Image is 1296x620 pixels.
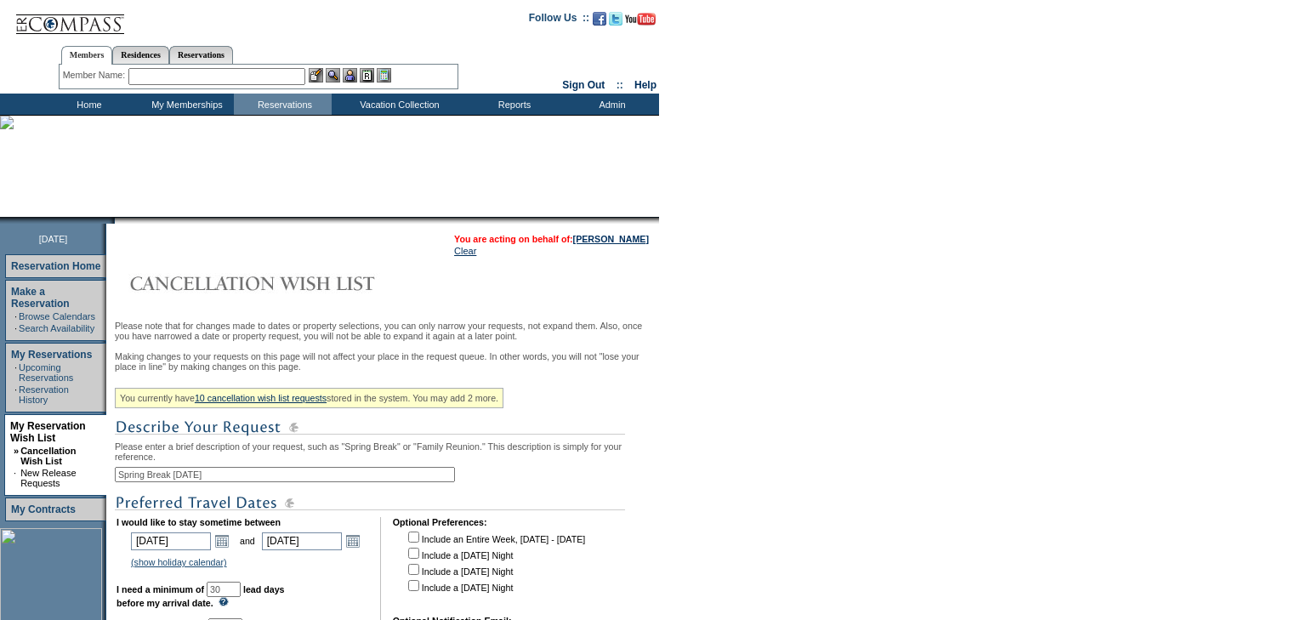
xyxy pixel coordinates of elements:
[213,532,231,550] a: Open the calendar popup.
[14,468,19,488] td: ·
[115,388,503,408] div: You currently have stored in the system. You may add 2 more.
[634,79,657,91] a: Help
[625,17,656,27] a: Subscribe to our YouTube Channel
[20,468,76,488] a: New Release Requests
[593,12,606,26] img: Become our fan on Facebook
[454,246,476,256] a: Clear
[117,584,285,608] b: lead days before my arrival date.
[562,79,605,91] a: Sign Out
[360,68,374,82] img: Reservations
[19,311,95,321] a: Browse Calendars
[234,94,332,115] td: Reservations
[237,529,258,553] td: and
[262,532,342,550] input: Date format: M/D/Y. Shortcut keys: [T] for Today. [UP] or [.] for Next Day. [DOWN] or [,] for Pre...
[573,234,649,244] a: [PERSON_NAME]
[14,446,19,456] b: »
[10,420,86,444] a: My Reservation Wish List
[377,68,391,82] img: b_calculator.gif
[63,68,128,82] div: Member Name:
[11,349,92,361] a: My Reservations
[593,17,606,27] a: Become our fan on Facebook
[343,68,357,82] img: Impersonate
[332,94,463,115] td: Vacation Collection
[61,46,113,65] a: Members
[11,260,100,272] a: Reservation Home
[20,446,76,466] a: Cancellation Wish List
[117,517,281,527] b: I would like to stay sometime between
[393,517,487,527] b: Optional Preferences:
[117,584,204,594] b: I need a minimum of
[131,532,211,550] input: Date format: M/D/Y. Shortcut keys: [T] for Today. [UP] or [.] for Next Day. [DOWN] or [,] for Pre...
[115,266,455,300] img: Cancellation Wish List
[219,597,229,606] img: questionMark_lightBlue.gif
[454,234,649,244] span: You are acting on behalf of:
[39,234,68,244] span: [DATE]
[14,323,17,333] td: ·
[19,323,94,333] a: Search Availability
[136,94,234,115] td: My Memberships
[14,311,17,321] td: ·
[14,384,17,405] td: ·
[609,12,622,26] img: Follow us on Twitter
[463,94,561,115] td: Reports
[617,79,623,91] span: ::
[112,46,169,64] a: Residences
[309,68,323,82] img: b_edit.gif
[529,10,589,31] td: Follow Us ::
[609,17,622,27] a: Follow us on Twitter
[195,393,327,403] a: 10 cancellation wish list requests
[109,217,115,224] img: promoShadowLeftCorner.gif
[561,94,659,115] td: Admin
[38,94,136,115] td: Home
[11,286,70,310] a: Make a Reservation
[19,384,69,405] a: Reservation History
[115,217,117,224] img: blank.gif
[344,532,362,550] a: Open the calendar popup.
[169,46,233,64] a: Reservations
[19,362,73,383] a: Upcoming Reservations
[14,362,17,383] td: ·
[131,557,227,567] a: (show holiday calendar)
[625,13,656,26] img: Subscribe to our YouTube Channel
[405,529,585,604] td: Include an Entire Week, [DATE] - [DATE] Include a [DATE] Night Include a [DATE] Night Include a [...
[326,68,340,82] img: View
[11,503,76,515] a: My Contracts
